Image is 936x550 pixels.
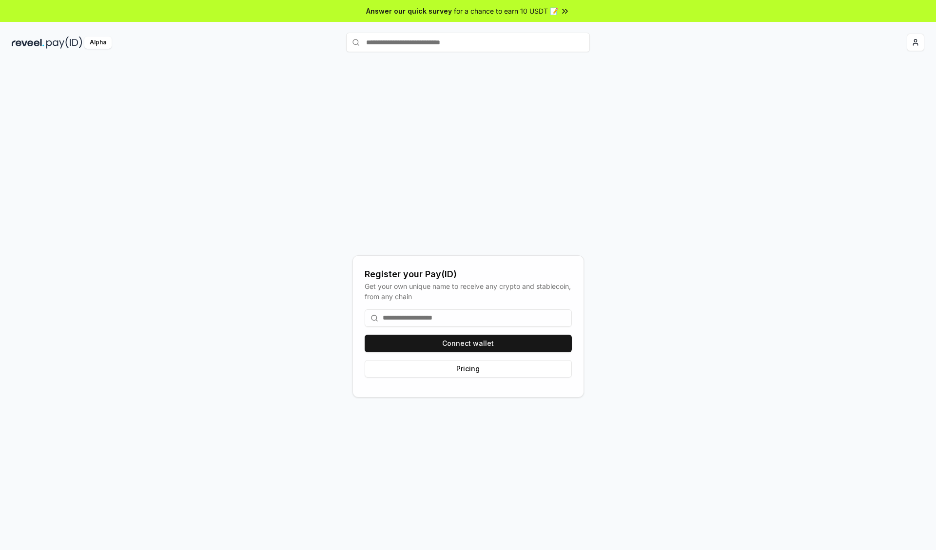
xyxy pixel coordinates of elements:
div: Alpha [84,37,112,49]
div: Register your Pay(ID) [365,267,572,281]
img: pay_id [46,37,82,49]
div: Get your own unique name to receive any crypto and stablecoin, from any chain [365,281,572,302]
span: for a chance to earn 10 USDT 📝 [454,6,558,16]
span: Answer our quick survey [366,6,452,16]
img: reveel_dark [12,37,44,49]
button: Connect wallet [365,335,572,352]
button: Pricing [365,360,572,378]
